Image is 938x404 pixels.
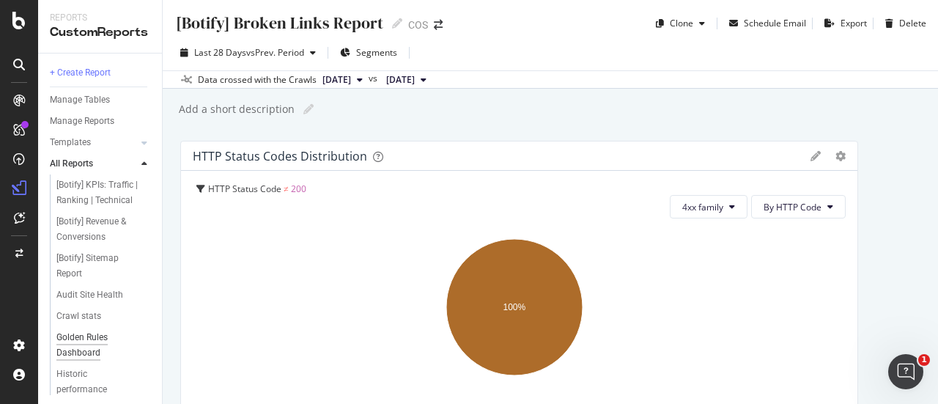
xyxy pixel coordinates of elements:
a: [Botify] KPIs: Traffic | Ranking | Technical [56,177,152,208]
a: Golden Rules Dashboard [56,330,152,361]
span: vs [369,72,380,85]
button: [DATE] [317,71,369,89]
div: Audit Site Health [56,287,123,303]
a: Manage Tables [50,92,152,108]
div: Templates [50,135,91,150]
i: Edit report name [303,104,314,114]
div: Schedule Email [744,17,806,29]
span: Last 28 Days [194,46,246,59]
span: vs Prev. Period [246,46,304,59]
svg: A chart. [193,230,835,400]
button: Schedule Email [723,12,806,35]
span: By HTTP Code [764,201,821,213]
a: [Botify] Sitemap Report [56,251,152,282]
span: HTTP Status Code [208,183,281,195]
text: 100% [503,302,526,312]
span: ≠ [284,183,289,195]
iframe: Intercom live chat [888,354,923,389]
a: Historic performance [56,367,152,397]
a: Manage Reports [50,114,152,129]
div: Reports [50,12,150,24]
a: All Reports [50,156,137,172]
div: HTTP Status Codes Distribution [193,149,367,164]
div: arrow-right-arrow-left [434,20,443,30]
div: [Botify] KPIs: Traffic | Ranking | Technical [56,177,144,208]
div: CustomReports [50,24,150,41]
button: Segments [334,41,403,65]
div: Data crossed with the Crawls [198,73,317,87]
div: Crawl stats [56,309,101,324]
a: Audit Site Health [56,287,152,303]
span: 2025 Oct. 4th [322,73,351,87]
div: Delete [899,17,926,29]
button: 4xx family [670,195,747,218]
button: By HTTP Code [751,195,846,218]
div: Export [841,17,867,29]
div: All Reports [50,156,93,172]
div: Clone [670,17,693,29]
button: Delete [879,12,926,35]
div: Golden Rules Dashboard [56,330,139,361]
a: + Create Report [50,65,152,81]
span: 4xx family [682,201,723,213]
a: [Botify] Revenue & Conversions [56,214,152,245]
button: [DATE] [380,71,432,89]
span: 2025 Sep. 6th [386,73,415,87]
div: Manage Tables [50,92,110,108]
a: Templates [50,135,137,150]
button: Last 28 DaysvsPrev. Period [174,41,322,65]
div: Manage Reports [50,114,114,129]
i: Edit report name [392,18,402,29]
button: Clone [650,12,711,35]
span: 200 [291,183,306,195]
div: Add a short description [177,102,295,117]
div: gear [835,151,846,161]
div: COS [408,18,428,32]
div: + Create Report [50,65,111,81]
button: Export [819,12,867,35]
div: Historic performance [56,367,138,397]
span: 1 [918,354,930,366]
a: Crawl stats [56,309,152,324]
div: [Botify] Broken Links Report [174,12,383,34]
div: [Botify] Revenue & Conversions [56,214,141,245]
div: [Botify] Sitemap Report [56,251,139,282]
span: Segments [356,46,397,59]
